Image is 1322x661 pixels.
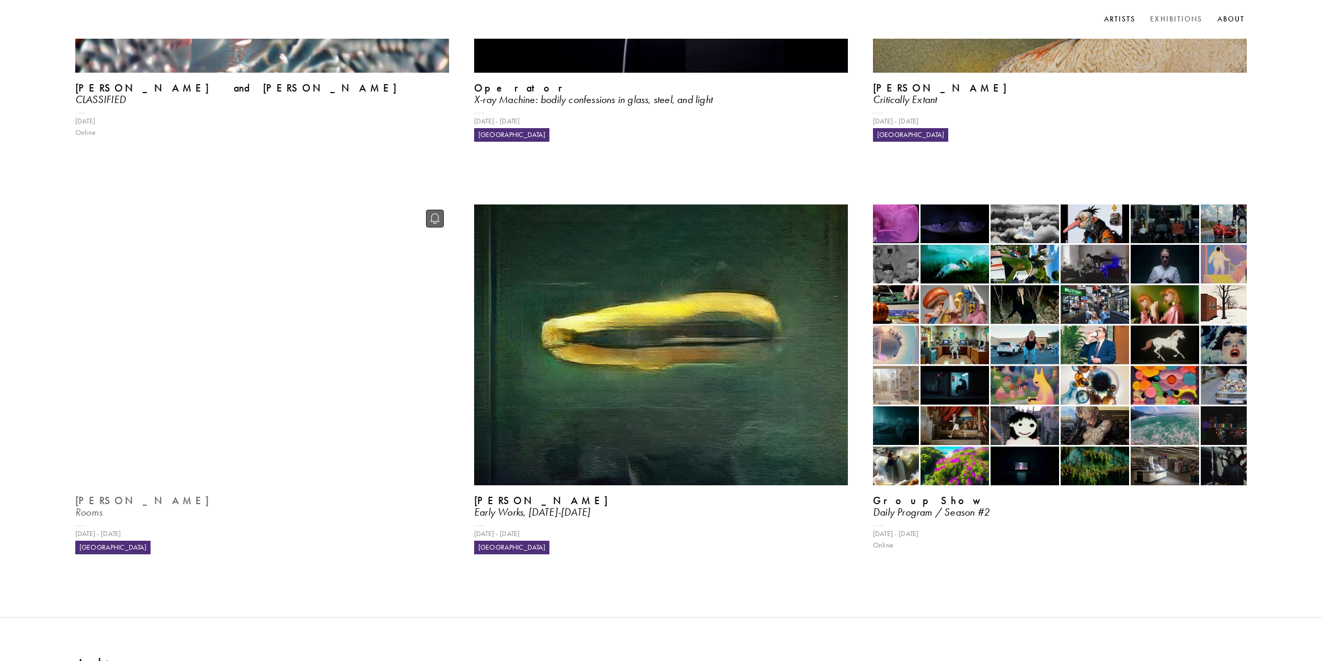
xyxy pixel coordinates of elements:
b: [PERSON_NAME] [474,494,626,507]
b: Group Show [873,494,985,507]
a: Exhibition ImageGroup ShowDaily Program / Season #2[DATE] - [DATE]Online [873,204,1247,554]
b: [PERSON_NAME] and [PERSON_NAME] [75,82,415,94]
div: [DATE] - [DATE] [474,116,848,127]
div: Online [75,127,449,139]
div: [DATE] - [DATE] [873,116,1247,127]
b: Operator [474,82,571,94]
b: [PERSON_NAME] [873,82,1025,94]
i: Rooms [75,506,102,518]
i: CLASSIFIED [75,93,126,106]
a: Artists [1102,12,1138,27]
img: Exhibition Image [873,204,1247,485]
i: X-ray Machine: bodily confessions in glass, steel, and light [474,93,712,106]
b: [PERSON_NAME] [75,494,227,507]
div: [GEOGRAPHIC_DATA] [474,128,549,142]
a: Exhibition Image[PERSON_NAME]Early Works, [DATE]-[DATE][DATE] - [DATE][GEOGRAPHIC_DATA] [474,204,848,554]
i: Critically Extant [873,93,937,106]
img: Exhibition Image [474,204,848,485]
div: [DATE] - [DATE] [474,528,848,540]
div: [GEOGRAPHIC_DATA] [873,128,948,142]
div: [GEOGRAPHIC_DATA] [474,541,549,554]
div: [DATE] - [DATE] [75,528,449,540]
div: [DATE] - [DATE] [873,528,1247,540]
a: About [1215,12,1247,27]
i: Daily Program / Season #2 [873,506,990,518]
a: [PERSON_NAME]Rooms[DATE] - [DATE][GEOGRAPHIC_DATA] [75,204,449,554]
div: [DATE] [75,116,449,127]
div: Online [873,540,1247,551]
i: Early Works, [DATE]-[DATE] [474,506,590,518]
a: Exhibitions [1148,12,1204,27]
div: [GEOGRAPHIC_DATA] [75,541,151,554]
